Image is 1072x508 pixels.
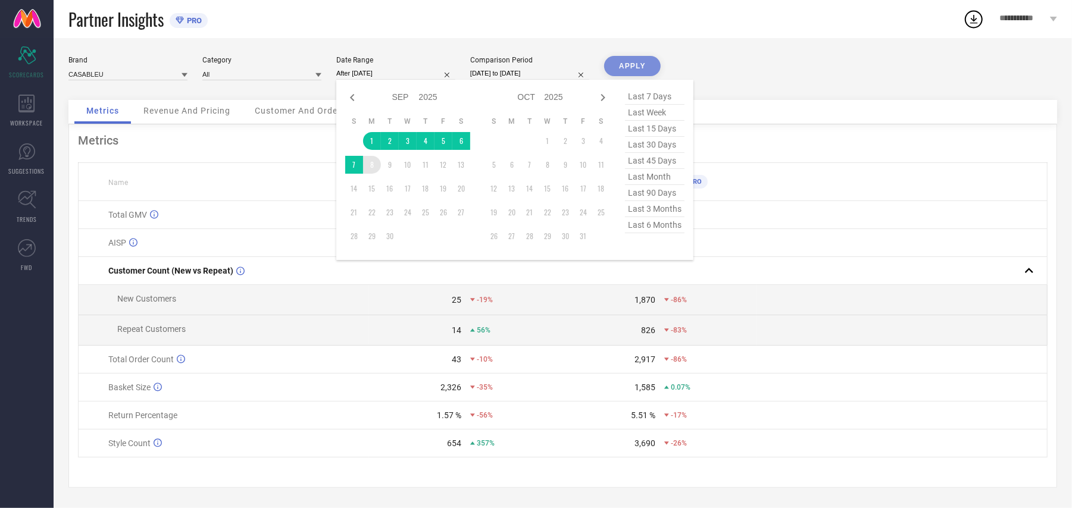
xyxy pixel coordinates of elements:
span: last 15 days [625,121,685,137]
th: Friday [435,117,452,126]
td: Thu Oct 30 2025 [557,227,574,245]
span: last month [625,169,685,185]
div: Metrics [78,133,1048,148]
span: last 3 months [625,201,685,217]
span: Partner Insights [68,7,164,32]
td: Mon Oct 13 2025 [503,180,521,197]
span: -35% [477,383,493,391]
td: Fri Oct 03 2025 [574,132,592,150]
td: Wed Sep 24 2025 [399,203,417,221]
span: Total Order Count [108,355,174,364]
div: Open download list [963,8,985,30]
td: Fri Sep 12 2025 [435,156,452,174]
td: Wed Oct 29 2025 [539,227,557,245]
th: Monday [363,117,381,126]
td: Sun Oct 19 2025 [485,203,503,221]
td: Fri Sep 05 2025 [435,132,452,150]
div: 1,870 [635,295,655,305]
div: 2,917 [635,355,655,364]
td: Mon Sep 15 2025 [363,180,381,197]
span: -17% [671,411,687,419]
td: Wed Oct 01 2025 [539,132,557,150]
td: Wed Oct 08 2025 [539,156,557,174]
th: Monday [503,117,521,126]
span: FWD [21,263,33,272]
td: Sat Sep 13 2025 [452,156,470,174]
td: Fri Oct 10 2025 [574,156,592,174]
td: Tue Sep 09 2025 [381,156,399,174]
span: New Customers [117,294,176,303]
td: Sun Sep 07 2025 [345,156,363,174]
td: Mon Sep 22 2025 [363,203,381,221]
th: Thursday [557,117,574,126]
td: Thu Sep 25 2025 [417,203,435,221]
td: Thu Sep 18 2025 [417,180,435,197]
td: Tue Oct 21 2025 [521,203,539,221]
td: Mon Oct 20 2025 [503,203,521,221]
div: 14 [452,325,461,335]
span: last 6 months [625,217,685,233]
div: 25 [452,295,461,305]
span: SCORECARDS [10,70,45,79]
td: Sun Oct 26 2025 [485,227,503,245]
th: Saturday [592,117,610,126]
td: Sun Oct 05 2025 [485,156,503,174]
td: Tue Oct 07 2025 [521,156,539,174]
td: Fri Sep 26 2025 [435,203,452,221]
td: Tue Sep 16 2025 [381,180,399,197]
input: Select date range [336,67,455,80]
span: last week [625,105,685,121]
span: -10% [477,355,493,363]
span: SUGGESTIONS [9,167,45,175]
th: Wednesday [539,117,557,126]
td: Mon Sep 29 2025 [363,227,381,245]
span: Repeat Customers [117,324,186,334]
td: Tue Sep 30 2025 [381,227,399,245]
span: 357% [477,439,495,447]
span: AISP [108,238,126,247]
span: -83% [671,326,687,334]
span: Customer Count (New vs Repeat) [108,266,233,275]
td: Tue Oct 14 2025 [521,180,539,197]
span: last 45 days [625,153,685,169]
td: Sun Sep 14 2025 [345,180,363,197]
td: Tue Sep 23 2025 [381,203,399,221]
div: 2,326 [440,382,461,392]
span: last 7 days [625,89,685,105]
td: Sun Sep 28 2025 [345,227,363,245]
div: 826 [641,325,655,335]
td: Wed Sep 10 2025 [399,156,417,174]
span: 56% [477,326,490,334]
span: TRENDS [17,215,37,224]
td: Thu Oct 16 2025 [557,180,574,197]
div: Next month [596,90,610,105]
div: Previous month [345,90,360,105]
span: Style Count [108,438,151,448]
td: Wed Sep 03 2025 [399,132,417,150]
span: PRO [184,16,202,25]
td: Fri Oct 31 2025 [574,227,592,245]
td: Mon Sep 01 2025 [363,132,381,150]
div: Brand [68,56,187,64]
span: -86% [671,355,687,363]
span: Revenue And Pricing [143,106,230,115]
td: Wed Oct 22 2025 [539,203,557,221]
input: Select comparison period [470,67,589,80]
span: -56% [477,411,493,419]
th: Sunday [345,117,363,126]
span: Metrics [86,106,119,115]
div: 654 [447,438,461,448]
span: last 30 days [625,137,685,153]
td: Sat Oct 25 2025 [592,203,610,221]
td: Thu Oct 02 2025 [557,132,574,150]
span: Name [108,178,128,187]
td: Wed Oct 15 2025 [539,180,557,197]
td: Wed Sep 17 2025 [399,180,417,197]
div: 43 [452,355,461,364]
th: Saturday [452,117,470,126]
td: Sun Sep 21 2025 [345,203,363,221]
th: Sunday [485,117,503,126]
span: 0.07% [671,383,690,391]
td: Thu Oct 09 2025 [557,156,574,174]
span: Return Percentage [108,410,177,420]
